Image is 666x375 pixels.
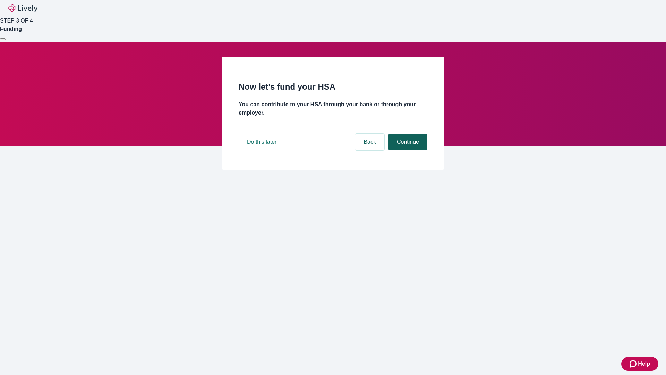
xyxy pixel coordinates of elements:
button: Zendesk support iconHelp [621,357,658,371]
h4: You can contribute to your HSA through your bank or through your employer. [239,100,427,117]
button: Continue [388,134,427,150]
button: Back [355,134,384,150]
button: Do this later [239,134,285,150]
h2: Now let’s fund your HSA [239,81,427,93]
svg: Zendesk support icon [630,360,638,368]
span: Help [638,360,650,368]
img: Lively [8,4,37,12]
